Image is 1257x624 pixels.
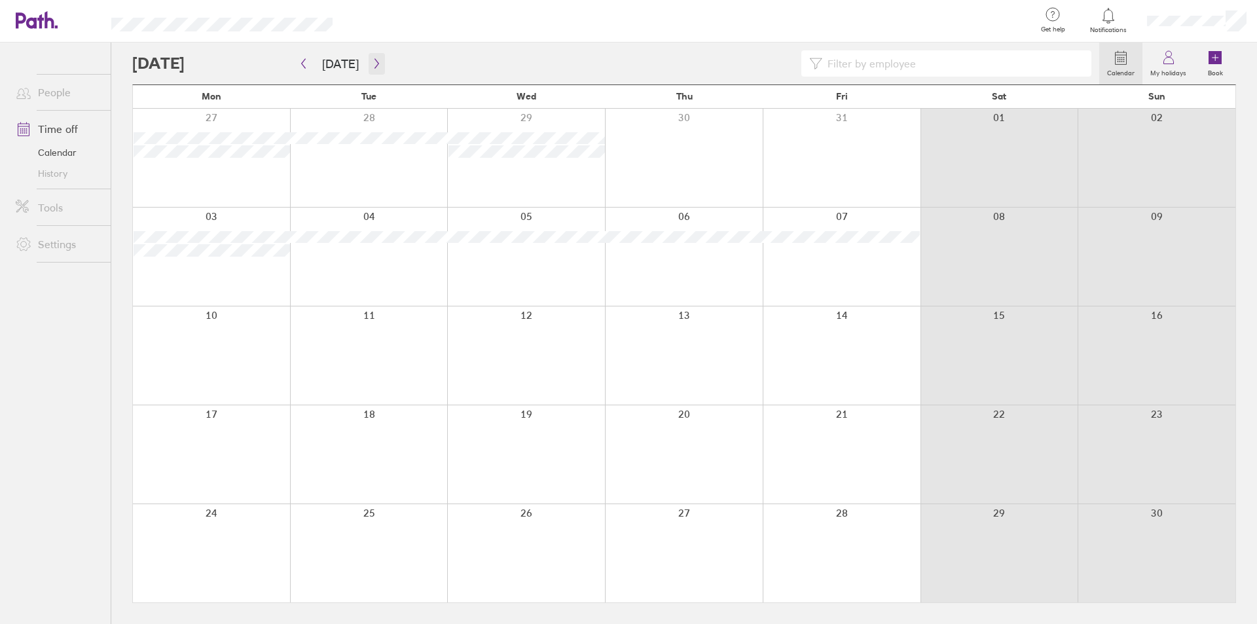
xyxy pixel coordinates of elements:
[1148,91,1165,101] span: Sun
[5,116,111,142] a: Time off
[5,194,111,221] a: Tools
[1099,43,1142,84] a: Calendar
[202,91,221,101] span: Mon
[992,91,1006,101] span: Sat
[5,231,111,257] a: Settings
[1200,65,1231,77] label: Book
[1142,65,1194,77] label: My holidays
[1087,26,1130,34] span: Notifications
[1032,26,1074,33] span: Get help
[5,163,111,184] a: History
[361,91,376,101] span: Tue
[836,91,848,101] span: Fri
[517,91,536,101] span: Wed
[822,51,1084,76] input: Filter by employee
[1194,43,1236,84] a: Book
[5,142,111,163] a: Calendar
[1099,65,1142,77] label: Calendar
[312,53,369,75] button: [DATE]
[1087,7,1130,34] a: Notifications
[676,91,693,101] span: Thu
[5,79,111,105] a: People
[1142,43,1194,84] a: My holidays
